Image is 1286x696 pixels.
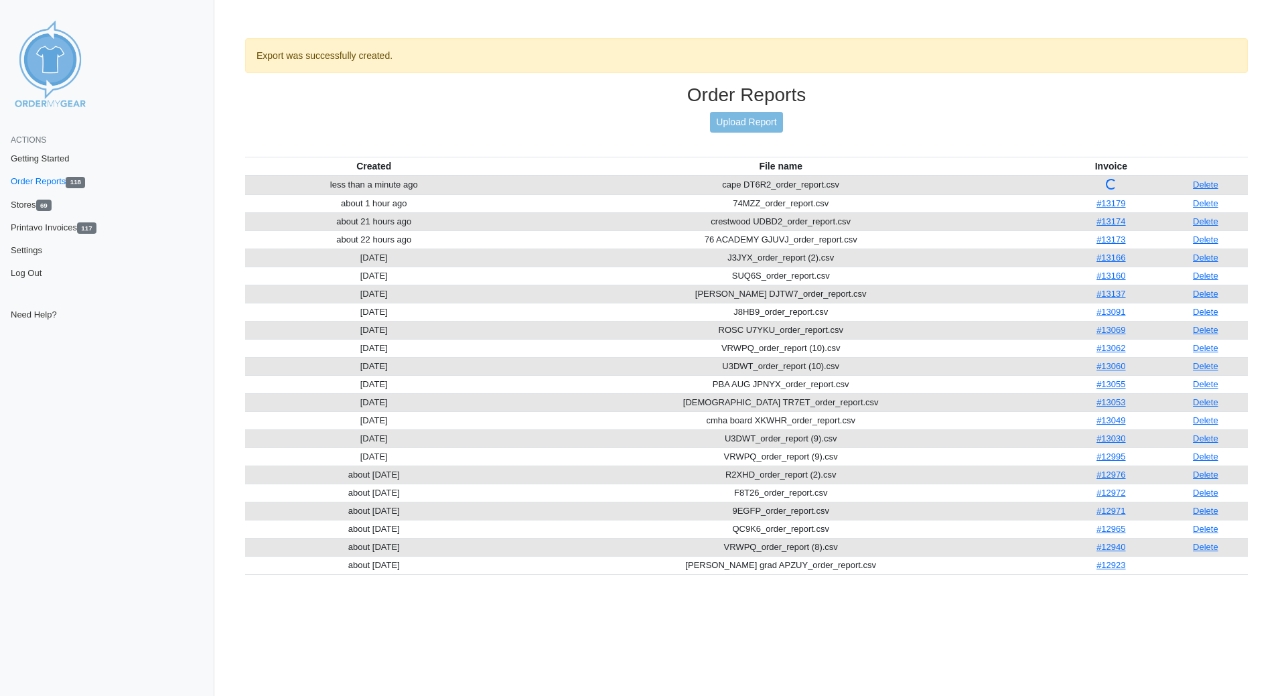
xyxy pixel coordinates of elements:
[245,84,1248,107] h3: Order Reports
[1193,307,1218,317] a: Delete
[502,502,1059,520] td: 9EGFP_order_report.csv
[502,447,1059,466] td: VRWPQ_order_report (9).csv
[1193,216,1218,226] a: Delete
[245,339,502,357] td: [DATE]
[1193,271,1218,281] a: Delete
[1096,415,1125,425] a: #13049
[502,375,1059,393] td: PBA AUG JPNYX_order_report.csv
[502,339,1059,357] td: VRWPQ_order_report (10).csv
[1193,415,1218,425] a: Delete
[1096,506,1125,516] a: #12971
[245,447,502,466] td: [DATE]
[245,157,502,176] th: Created
[245,520,502,538] td: about [DATE]
[245,249,502,267] td: [DATE]
[11,135,46,145] span: Actions
[502,393,1059,411] td: [DEMOGRAPHIC_DATA] TR7ET_order_report.csv
[245,303,502,321] td: [DATE]
[502,484,1059,502] td: F8T26_order_report.csv
[1193,506,1218,516] a: Delete
[245,502,502,520] td: about [DATE]
[710,112,782,133] a: Upload Report
[245,176,502,195] td: less than a minute ago
[77,222,96,234] span: 117
[36,200,52,211] span: 69
[66,177,85,188] span: 118
[1096,379,1125,389] a: #13055
[1193,488,1218,498] a: Delete
[502,285,1059,303] td: [PERSON_NAME] DJTW7_order_report.csv
[245,429,502,447] td: [DATE]
[1096,234,1125,245] a: #13173
[245,375,502,393] td: [DATE]
[1096,289,1125,299] a: #13137
[502,321,1059,339] td: ROSC U7YKU_order_report.csv
[502,411,1059,429] td: cmha board XKWHR_order_report.csv
[502,194,1059,212] td: 74MZZ_order_report.csv
[1193,433,1218,443] a: Delete
[502,267,1059,285] td: SUQ6S_order_report.csv
[245,357,502,375] td: [DATE]
[1096,325,1125,335] a: #13069
[1096,198,1125,208] a: #13179
[1096,343,1125,353] a: #13062
[1193,451,1218,462] a: Delete
[1193,198,1218,208] a: Delete
[1193,361,1218,371] a: Delete
[245,393,502,411] td: [DATE]
[1096,560,1125,570] a: #12923
[502,556,1059,574] td: [PERSON_NAME] grad APZUY_order_report.csv
[245,321,502,339] td: [DATE]
[1096,361,1125,371] a: #13060
[502,230,1059,249] td: 76 ACADEMY GJUVJ_order_report.csv
[245,411,502,429] td: [DATE]
[502,466,1059,484] td: R2XHD_order_report (2).csv
[502,520,1059,538] td: QC9K6_order_report.csv
[1059,157,1163,176] th: Invoice
[502,176,1059,195] td: cape DT6R2_order_report.csv
[1096,433,1125,443] a: #13030
[1193,397,1218,407] a: Delete
[1193,470,1218,480] a: Delete
[245,484,502,502] td: about [DATE]
[245,38,1248,73] div: Export was successfully created.
[245,230,502,249] td: about 22 hours ago
[502,212,1059,230] td: crestwood UDBD2_order_report.csv
[245,267,502,285] td: [DATE]
[502,157,1059,176] th: File name
[1193,542,1218,552] a: Delete
[1096,451,1125,462] a: #12995
[1193,325,1218,335] a: Delete
[502,303,1059,321] td: J8HB9_order_report.csv
[245,538,502,556] td: about [DATE]
[245,556,502,574] td: about [DATE]
[502,357,1059,375] td: U3DWT_order_report (10).csv
[1096,542,1125,552] a: #12940
[1096,216,1125,226] a: #13174
[245,194,502,212] td: about 1 hour ago
[1096,307,1125,317] a: #13091
[1096,488,1125,498] a: #12972
[502,538,1059,556] td: VRWPQ_order_report (8).csv
[1096,524,1125,534] a: #12965
[502,249,1059,267] td: J3JYX_order_report (2).csv
[245,466,502,484] td: about [DATE]
[1096,470,1125,480] a: #12976
[502,429,1059,447] td: U3DWT_order_report (9).csv
[1096,397,1125,407] a: #13053
[1193,379,1218,389] a: Delete
[245,285,502,303] td: [DATE]
[1193,180,1218,190] a: Delete
[1096,253,1125,263] a: #13166
[1193,343,1218,353] a: Delete
[245,212,502,230] td: about 21 hours ago
[1096,271,1125,281] a: #13160
[1193,234,1218,245] a: Delete
[1193,289,1218,299] a: Delete
[1193,253,1218,263] a: Delete
[1193,524,1218,534] a: Delete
